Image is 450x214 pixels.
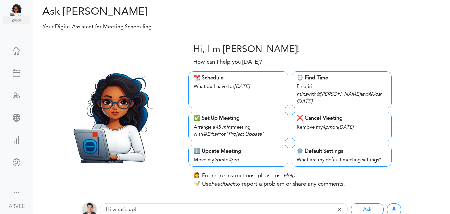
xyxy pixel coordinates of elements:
i: Help [283,173,295,178]
p: Your Digital Assistant for Meeting Scheduling. [38,23,330,31]
i: 2pm [214,158,224,163]
div: Schedule Team Meeting [3,91,30,98]
a: Change Settings [3,155,30,171]
i: "Project Update" [226,132,264,137]
i: @Josh [369,92,382,97]
div: ❌ Cancel Meeting [297,114,386,122]
div: Home [3,47,30,53]
div: ℹ️ Update Meeting [194,147,283,155]
i: [DATE] [297,99,312,104]
h3: Hi, I'm [PERSON_NAME]! [193,44,299,56]
i: 30 mins [297,84,312,97]
a: Change side menu [13,189,20,198]
i: @[PERSON_NAME] [316,92,360,97]
div: 📆 Schedule [194,74,283,82]
div: Arrange a meeting with for [194,122,283,139]
i: 4pm [323,125,332,130]
div: What do I have for [194,82,283,91]
div: ⚙️ Default Settings [297,147,386,155]
div: ARVEE [9,203,25,211]
img: zara.png [3,16,30,24]
div: View Insights [3,136,30,143]
p: How can I help you [DATE]? [193,58,262,67]
div: Show menu and text [13,189,20,195]
i: Feedback [211,181,235,187]
div: Change Settings [3,158,30,165]
div: ⌚️ Find Time [297,74,386,82]
i: [DATE] [338,125,353,130]
i: [DATE] [234,84,250,89]
div: Create Meeting [3,69,30,76]
img: Unified Global - Powered by TEAMCAL AI [10,3,30,16]
i: 4pm [229,158,239,163]
div: Share Meeting Link [3,114,30,120]
img: Zara.png [59,63,165,169]
div: Find with and [297,82,386,106]
a: ARVEE [1,199,32,213]
div: What are my default meeting settings? [297,155,386,164]
i: 45 mins [215,125,232,130]
p: 📝 Use to report a problem or share any comments. [193,180,345,189]
div: Move my to [194,155,283,164]
div: ✅ Set Up Meeting [194,114,283,122]
div: Remove my on [297,122,386,131]
i: @Ethan [203,132,219,137]
h2: Ask [PERSON_NAME] [38,6,237,18]
p: 🙋 For more instructions, please use [193,172,295,180]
